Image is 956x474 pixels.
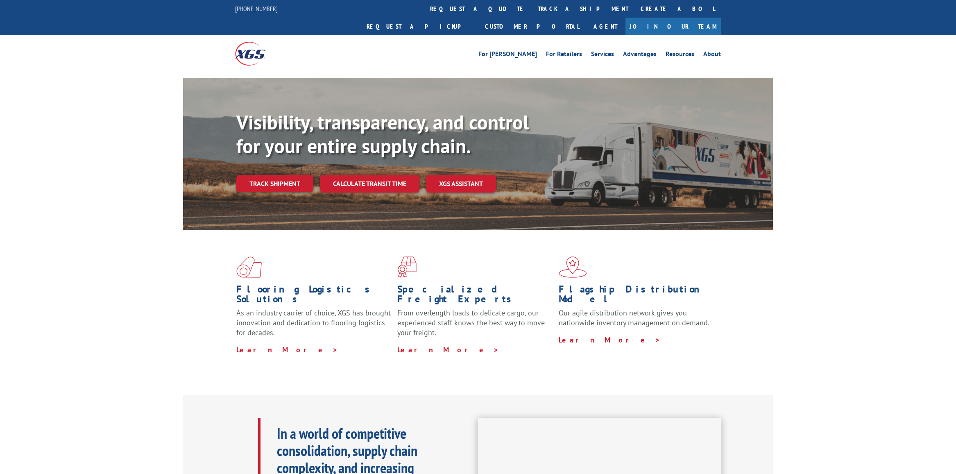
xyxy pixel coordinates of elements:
a: For Retailers [546,51,582,60]
b: Visibility, transparency, and control for your entire supply chain. [236,109,529,159]
span: Our agile distribution network gives you nationwide inventory management on demand. [559,308,709,327]
a: [PHONE_NUMBER] [235,5,278,13]
h1: Flooring Logistics Solutions [236,284,391,308]
a: Learn More > [236,345,338,354]
a: XGS ASSISTANT [426,175,496,193]
a: Agent [585,18,625,35]
h1: Specialized Freight Experts [397,284,552,308]
a: Customer Portal [479,18,585,35]
img: xgs-icon-total-supply-chain-intelligence-red [236,256,262,278]
a: About [703,51,721,60]
a: Calculate transit time [320,175,419,193]
a: Request a pickup [360,18,479,35]
img: xgs-icon-focused-on-flooring-red [397,256,417,278]
a: Join Our Team [625,18,721,35]
a: Services [591,51,614,60]
a: For [PERSON_NAME] [478,51,537,60]
img: xgs-icon-flagship-distribution-model-red [559,256,587,278]
p: From overlength loads to delicate cargo, our experienced staff knows the best way to move your fr... [397,308,552,345]
span: As an industry carrier of choice, XGS has brought innovation and dedication to flooring logistics... [236,308,391,337]
a: Learn More > [397,345,499,354]
a: Advantages [623,51,657,60]
h1: Flagship Distribution Model [559,284,714,308]
a: Learn More > [559,335,661,345]
a: Resources [666,51,694,60]
a: Track shipment [236,175,313,192]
